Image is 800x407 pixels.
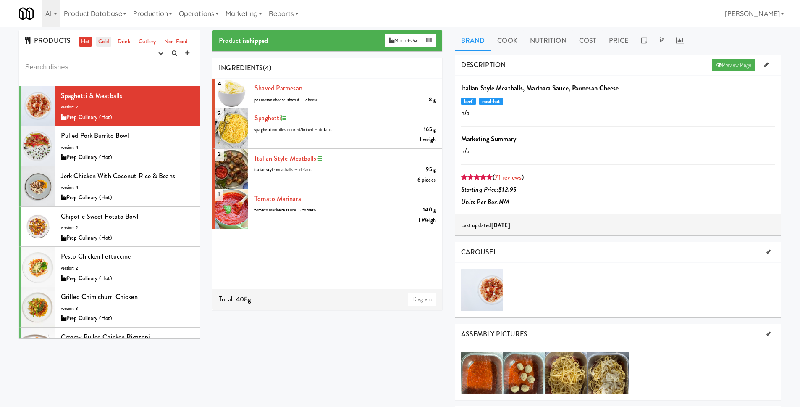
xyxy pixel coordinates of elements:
[461,83,619,93] b: Italian Style Meatballs, Marinara Sauce, Parmesan Cheese
[603,30,635,51] a: Price
[61,251,131,261] span: Pesto Chicken Fettuccine
[212,149,442,189] li: 2Italian Style Meatballs95 gitalian style meatballs → default6 pieces
[19,247,200,287] li: Pesto Chicken Fettuccineversion: 2Prep Culinary (Hot)
[281,116,286,121] i: Recipe
[424,124,436,135] div: 165 g
[19,166,200,207] li: Jerk Chicken with Coconut Rice & Beansversion: 4Prep Culinary (Hot)
[215,187,223,201] span: 1
[61,131,129,140] span: Pulled Pork Burrito Bowl
[19,86,200,127] li: Spaghetti & Meatballsversion: 2Prep Culinary (Hot)
[136,37,158,47] a: Cutlery
[499,197,510,207] b: N/A
[61,184,78,190] span: version: 4
[461,171,775,184] div: ( )
[423,205,436,215] div: 140 g
[162,37,190,47] a: Non-Food
[219,36,268,45] span: Product is
[61,313,194,324] div: Prep Culinary (Hot)
[61,292,138,301] span: Grilled Chimichurri Chicken
[61,144,78,151] span: version: 4
[408,293,436,306] a: Diagram
[418,215,436,226] div: 1 Weigh
[461,98,476,105] span: beef
[61,332,150,342] span: Creamy Pulled Chicken Rigatoni
[215,76,225,91] span: 4
[219,294,251,304] span: Total: 408g
[254,83,302,93] a: Shaved Parmesan
[25,60,194,75] input: Search dishes
[712,59,755,71] a: Preview Page
[573,30,603,51] a: Cost
[254,207,316,213] span: tomato marinara sauce → tomato
[79,37,92,47] a: Hot
[219,63,263,73] span: INGREDIENTS
[215,106,224,121] span: 3
[212,79,442,108] li: 4Shaved Parmesan8 gparmesan cheese-shaved → cheese
[461,107,775,119] p: n/a
[491,30,523,51] a: Cook
[254,113,281,123] a: spaghetti
[254,97,318,103] span: parmesan cheese-shaved → cheese
[61,171,175,181] span: Jerk Chicken with Coconut Rice & Beans
[212,189,442,229] li: 1Tomato Marinara140 gtomato marinara sauce → tomato1 Weigh
[19,6,34,21] img: Micromart
[61,225,78,231] span: version: 2
[247,36,268,45] b: shipped
[420,135,436,145] div: 1 weigh
[254,153,316,163] a: Italian Style Meatballs
[215,146,224,161] span: 2
[495,172,522,182] a: 71 reviews
[317,156,322,161] i: Recipe
[61,152,194,163] div: Prep Culinary (Hot)
[254,127,332,133] span: spaghetti noodles-cooked/brined → default
[498,185,517,194] b: $12.95
[479,98,503,105] span: meal-hot
[426,164,435,175] div: 95 g
[263,63,271,73] span: (4)
[96,37,111,47] a: Cold
[461,329,528,339] span: ASSEMBLY PICTURES
[254,166,312,173] span: italian style meatballs → default
[61,265,78,271] span: version: 2
[19,126,200,166] li: Pulled Pork Burrito Bowlversion: 4Prep Culinary (Hot)
[455,30,491,51] a: Brand
[417,175,436,185] div: 6 pieces
[461,185,517,194] i: Starting Price:
[61,305,78,312] span: version: 3
[19,287,200,328] li: Grilled Chimichurri Chickenversion: 3Prep Culinary (Hot)
[491,221,510,229] b: [DATE]
[115,37,133,47] a: Drink
[25,36,71,45] span: PRODUCTS
[19,207,200,247] li: Chipotle Sweet Potato Bowlversion: 2Prep Culinary (Hot)
[61,233,194,243] div: Prep Culinary (Hot)
[461,134,517,144] b: Marketing Summary
[461,221,510,229] span: Last updated
[461,197,510,207] i: Units Per Box:
[19,328,200,368] li: Creamy Pulled Chicken Rigatoniversion: 3Prep Culinary (Hot)
[429,95,436,105] div: 8 g
[461,145,775,158] p: n/a
[61,104,78,110] span: version: 2
[61,91,122,100] span: Spaghetti & Meatballs
[61,193,194,203] div: Prep Culinary (Hot)
[385,34,422,47] button: Sheets
[254,194,301,203] a: Tomato Marinara
[524,30,573,51] a: Nutrition
[61,273,194,284] div: Prep Culinary (Hot)
[461,247,497,257] span: CAROUSEL
[461,60,506,70] span: DESCRIPTION
[61,112,194,123] div: Prep Culinary (Hot)
[61,211,139,221] span: Chipotle Sweet Potato Bowl
[212,108,442,149] li: 3spaghetti165 gspaghetti noodles-cooked/brined → default1 weigh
